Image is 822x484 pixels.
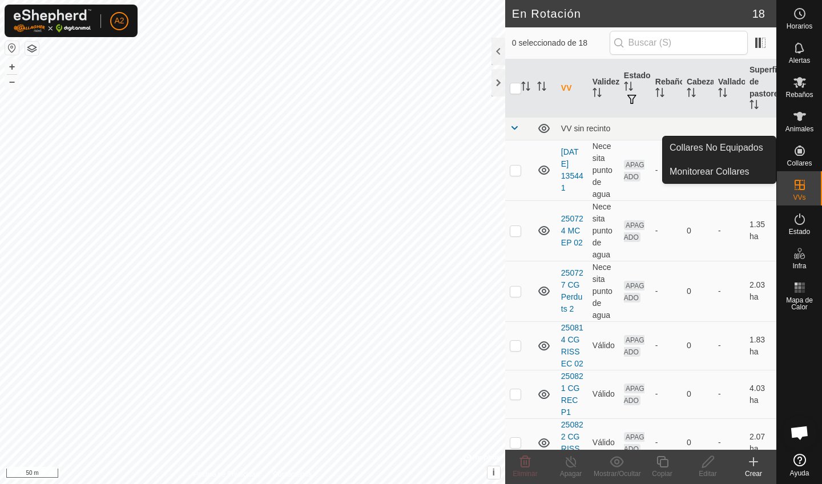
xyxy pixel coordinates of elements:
td: Válido [588,418,619,467]
td: - [714,418,745,467]
div: Apagar [548,469,594,479]
a: 250727 CG Perduts 2 [561,268,583,313]
td: Necesita punto de agua [588,200,619,261]
a: 250822 CG RISSEC 03 [561,420,583,465]
span: APAGADO [624,281,644,302]
td: 4.03 ha [745,370,776,418]
a: Collares No Equipados [663,136,776,159]
div: - [655,225,678,237]
div: VV sin recinto [561,124,772,133]
td: - [714,321,745,370]
span: Monitorear Collares [670,165,750,179]
td: 1.83 ha [745,321,776,370]
span: Animales [785,126,813,132]
div: Editar [685,469,731,479]
span: Ayuda [790,470,809,477]
img: Logo Gallagher [14,9,91,33]
h2: En Rotación [512,7,752,21]
div: - [655,285,678,297]
p-sorticon: Activar para ordenar [593,90,602,99]
span: APAGADO [624,160,644,181]
p-sorticon: Activar para ordenar [655,90,664,99]
th: Superficie de pastoreo [745,59,776,118]
a: Monitorear Collares [663,160,776,183]
button: Capas del Mapa [25,42,39,55]
span: Mapa de Calor [780,297,819,310]
span: 18 [752,5,765,22]
td: 0 [682,418,714,467]
span: Rebaños [785,91,813,98]
span: i [493,467,495,477]
td: 2.07 ha [745,418,776,467]
span: Estado [789,228,810,235]
th: Cabezas [682,59,714,118]
span: Horarios [787,23,812,30]
div: Mostrar/Ocultar [594,469,639,479]
span: Collares No Equipados [670,141,763,155]
button: + [5,60,19,74]
a: 250724 MC EP 02 [561,214,583,247]
td: 0 [682,200,714,261]
p-sorticon: Activar para ordenar [537,83,546,92]
p-sorticon: Activar para ordenar [521,83,530,92]
td: - [714,261,745,321]
div: Crear [731,469,776,479]
td: Necesita punto de agua [588,261,619,321]
td: Necesita punto de agua [588,140,619,200]
button: – [5,75,19,88]
td: - [714,370,745,418]
div: - [655,437,678,449]
span: APAGADO [624,384,644,405]
span: Collares [787,160,812,167]
td: 0 [682,321,714,370]
span: 0 seleccionado de 18 [512,37,610,49]
div: - [655,388,678,400]
input: Buscar (S) [610,31,748,55]
th: VV [557,59,588,118]
td: 1.35 ha [745,200,776,261]
td: 2.03 ha [745,261,776,321]
td: Válido [588,370,619,418]
span: APAGADO [624,432,644,454]
th: Estado [619,59,651,118]
span: Infra [792,263,806,269]
a: 250814 CG RISSEC 02 [561,323,583,368]
span: APAGADO [624,335,644,357]
span: VVs [793,194,805,201]
div: - [655,164,678,176]
th: Validez [588,59,619,118]
button: i [487,466,500,479]
a: Contáctenos [273,469,311,479]
span: Alertas [789,57,810,64]
span: APAGADO [624,220,644,242]
a: Ayuda [777,449,822,481]
th: Rebaño [651,59,682,118]
th: Vallado [714,59,745,118]
a: [DATE] 135441 [561,147,583,192]
button: Restablecer Mapa [5,41,19,55]
div: - [655,340,678,352]
td: 0 [682,261,714,321]
p-sorticon: Activar para ordenar [687,90,696,99]
div: Chat abierto [783,416,817,450]
div: Copiar [639,469,685,479]
span: Eliminar [513,470,537,478]
a: 250821 CG REC P1 [561,372,583,417]
p-sorticon: Activar para ordenar [624,83,633,92]
p-sorticon: Activar para ordenar [750,102,759,111]
td: - [714,200,745,261]
td: Válido [588,321,619,370]
td: 0 [682,370,714,418]
a: Política de Privacidad [194,469,259,479]
p-sorticon: Activar para ordenar [718,90,727,99]
span: A2 [114,15,124,27]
